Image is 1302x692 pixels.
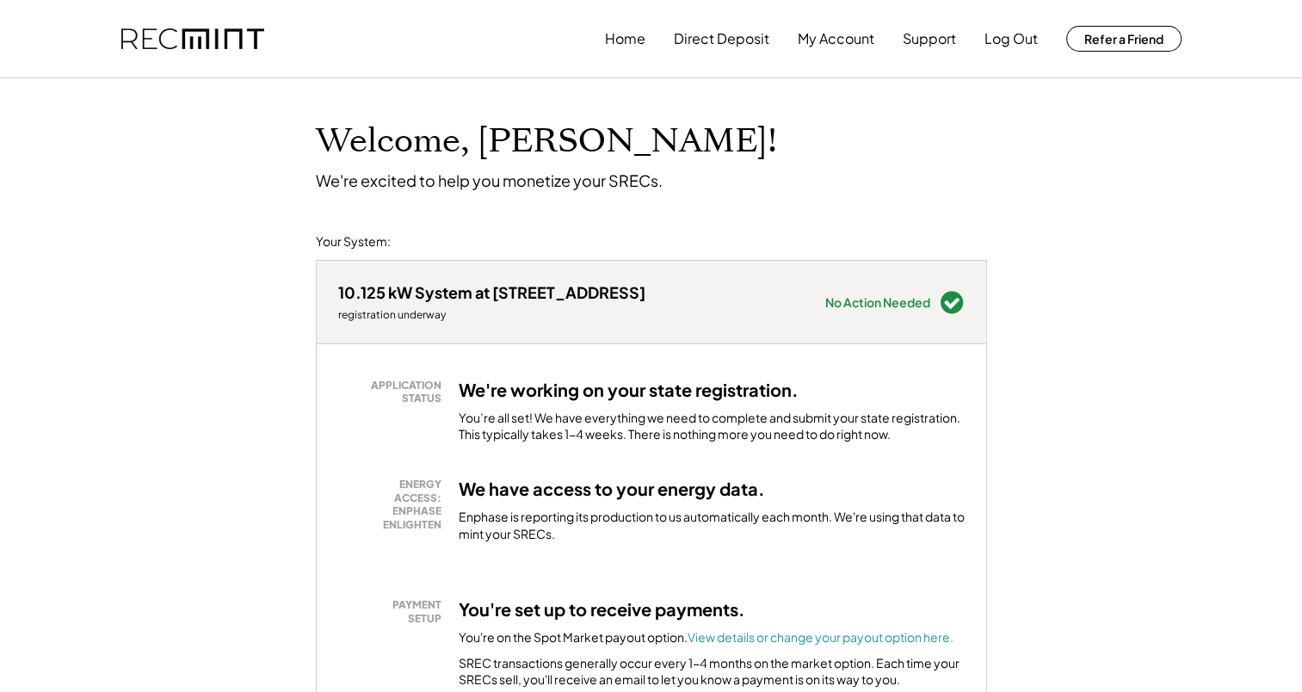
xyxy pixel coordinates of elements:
[674,22,769,56] button: Direct Deposit
[459,478,765,500] h3: We have access to your energy data.
[459,509,965,542] div: Enphase is reporting its production to us automatically each month. We're using that data to mint...
[459,598,745,621] h3: You're set up to receive payments.
[459,629,953,646] div: You're on the Spot Market payout option.
[1066,26,1182,52] button: Refer a Friend
[347,478,441,531] div: ENERGY ACCESS: ENPHASE ENLIGHTEN
[316,233,391,250] div: Your System:
[121,28,264,50] img: recmint-logotype%403x.png
[459,410,965,443] div: You’re all set! We have everything we need to complete and submit your state registration. This t...
[605,22,645,56] button: Home
[316,170,663,190] div: We're excited to help you monetize your SRECs.
[688,629,953,645] a: View details or change your payout option here.
[347,379,441,405] div: APPLICATION STATUS
[338,308,645,322] div: registration underway
[825,296,930,308] div: No Action Needed
[459,379,799,401] h3: We're working on your state registration.
[798,22,874,56] button: My Account
[984,22,1038,56] button: Log Out
[459,655,965,689] div: SREC transactions generally occur every 1-4 months on the market option. Each time your SRECs sel...
[338,282,645,302] div: 10.125 kW System at [STREET_ADDRESS]
[316,121,777,162] h1: Welcome, [PERSON_NAME]!
[903,22,956,56] button: Support
[347,598,441,625] div: PAYMENT SETUP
